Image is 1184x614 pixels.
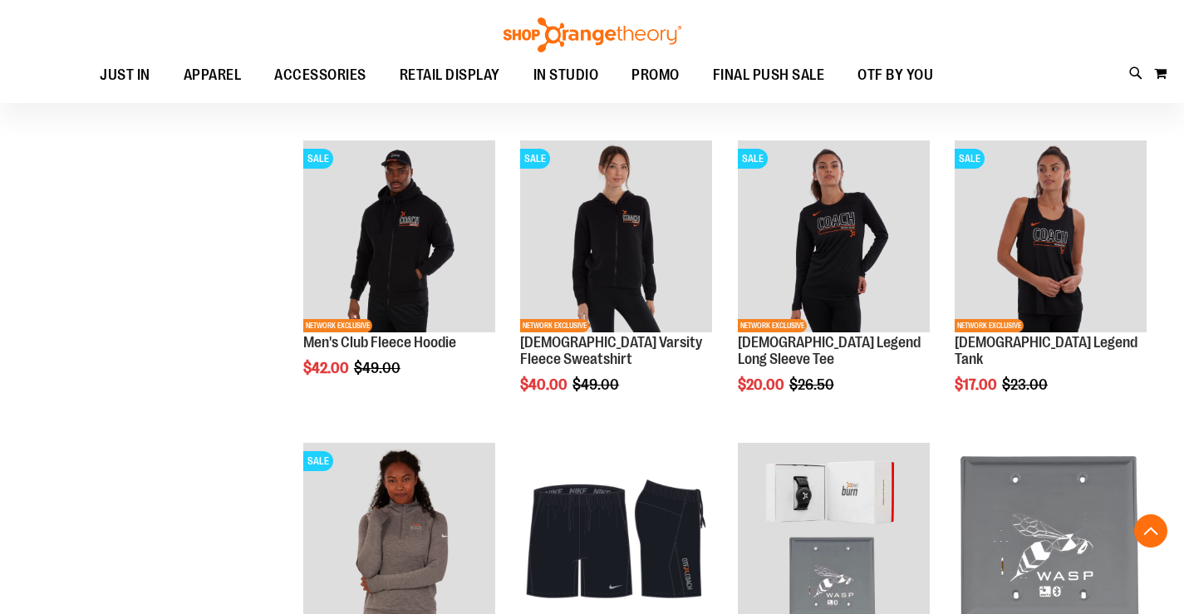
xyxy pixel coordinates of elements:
[354,360,403,376] span: $49.00
[615,56,696,95] a: PROMO
[955,376,1000,393] span: $17.00
[303,140,495,332] img: OTF Mens Coach FA22 Club Fleece Full Zip - Black primary image
[303,451,333,471] span: SALE
[738,334,921,367] a: [DEMOGRAPHIC_DATA] Legend Long Sleeve Tee
[303,319,372,332] span: NETWORK EXCLUSIVE
[738,140,930,335] a: OTF Ladies Coach FA22 Legend LS Tee - Black primary imageSALENETWORK EXCLUSIVE
[400,56,500,94] span: RETAIL DISPLAY
[303,149,333,169] span: SALE
[533,56,599,94] span: IN STUDIO
[955,149,985,169] span: SALE
[303,140,495,335] a: OTF Mens Coach FA22 Club Fleece Full Zip - Black primary imageSALENETWORK EXCLUSIVE
[303,334,456,351] a: Men's Club Fleece Hoodie
[274,56,366,94] span: ACCESSORIES
[512,132,720,435] div: product
[738,149,768,169] span: SALE
[520,140,712,332] img: OTF Ladies Coach FA22 Varsity Fleece Full Zip - Black primary image
[955,334,1137,367] a: [DEMOGRAPHIC_DATA] Legend Tank
[955,140,1147,332] img: OTF Ladies Coach FA22 Legend Tank - Black primary image
[517,56,616,94] a: IN STUDIO
[631,56,680,94] span: PROMO
[857,56,933,94] span: OTF BY YOU
[572,376,621,393] span: $49.00
[520,319,589,332] span: NETWORK EXCLUSIVE
[955,140,1147,335] a: OTF Ladies Coach FA22 Legend Tank - Black primary imageSALENETWORK EXCLUSIVE
[713,56,825,94] span: FINAL PUSH SALE
[167,56,258,95] a: APPAREL
[520,334,702,367] a: [DEMOGRAPHIC_DATA] Varsity Fleece Sweatshirt
[520,149,550,169] span: SALE
[83,56,167,95] a: JUST IN
[738,376,787,393] span: $20.00
[841,56,950,95] a: OTF BY YOU
[738,319,807,332] span: NETWORK EXCLUSIVE
[1134,514,1167,548] button: Back To Top
[1002,376,1050,393] span: $23.00
[501,17,684,52] img: Shop Orangetheory
[258,56,383,95] a: ACCESSORIES
[184,56,242,94] span: APPAREL
[295,132,504,419] div: product
[520,140,712,335] a: OTF Ladies Coach FA22 Varsity Fleece Full Zip - Black primary imageSALENETWORK EXCLUSIVE
[303,360,351,376] span: $42.00
[100,56,150,94] span: JUST IN
[789,376,837,393] span: $26.50
[955,319,1024,332] span: NETWORK EXCLUSIVE
[730,132,938,435] div: product
[383,56,517,95] a: RETAIL DISPLAY
[696,56,842,95] a: FINAL PUSH SALE
[738,140,930,332] img: OTF Ladies Coach FA22 Legend LS Tee - Black primary image
[520,376,570,393] span: $40.00
[946,132,1155,435] div: product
